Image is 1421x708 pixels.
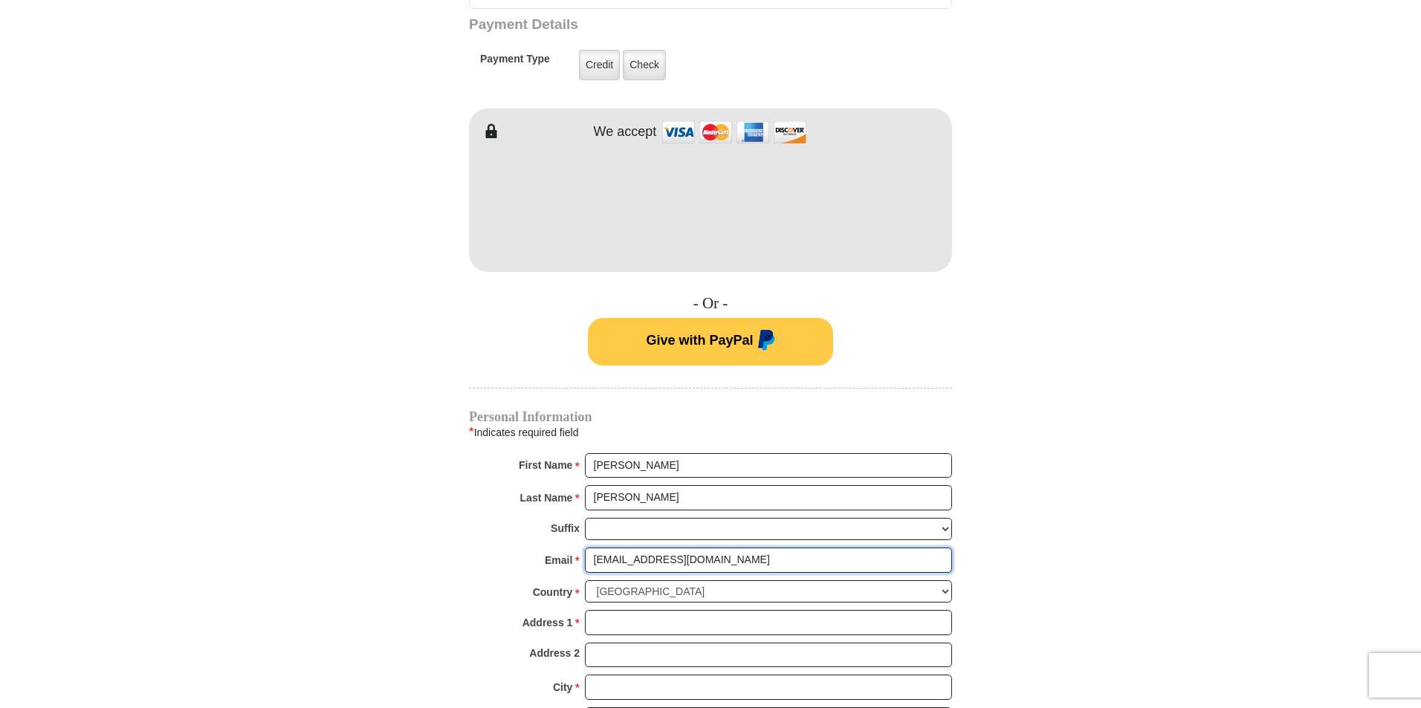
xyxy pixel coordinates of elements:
[579,50,620,80] label: Credit
[533,582,573,603] strong: Country
[469,423,952,442] div: Indicates required field
[469,294,952,313] h4: - Or -
[519,455,572,475] strong: First Name
[660,116,809,148] img: credit cards accepted
[469,16,848,33] h3: Payment Details
[594,124,657,140] h4: We accept
[469,411,952,423] h4: Personal Information
[520,487,573,508] strong: Last Name
[588,318,833,366] button: Give with PayPal
[623,50,666,80] label: Check
[529,643,580,663] strong: Address 2
[522,612,573,633] strong: Address 1
[545,550,572,571] strong: Email
[754,330,775,354] img: paypal
[646,333,753,348] span: Give with PayPal
[553,677,572,698] strong: City
[551,518,580,539] strong: Suffix
[480,53,550,73] h5: Payment Type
